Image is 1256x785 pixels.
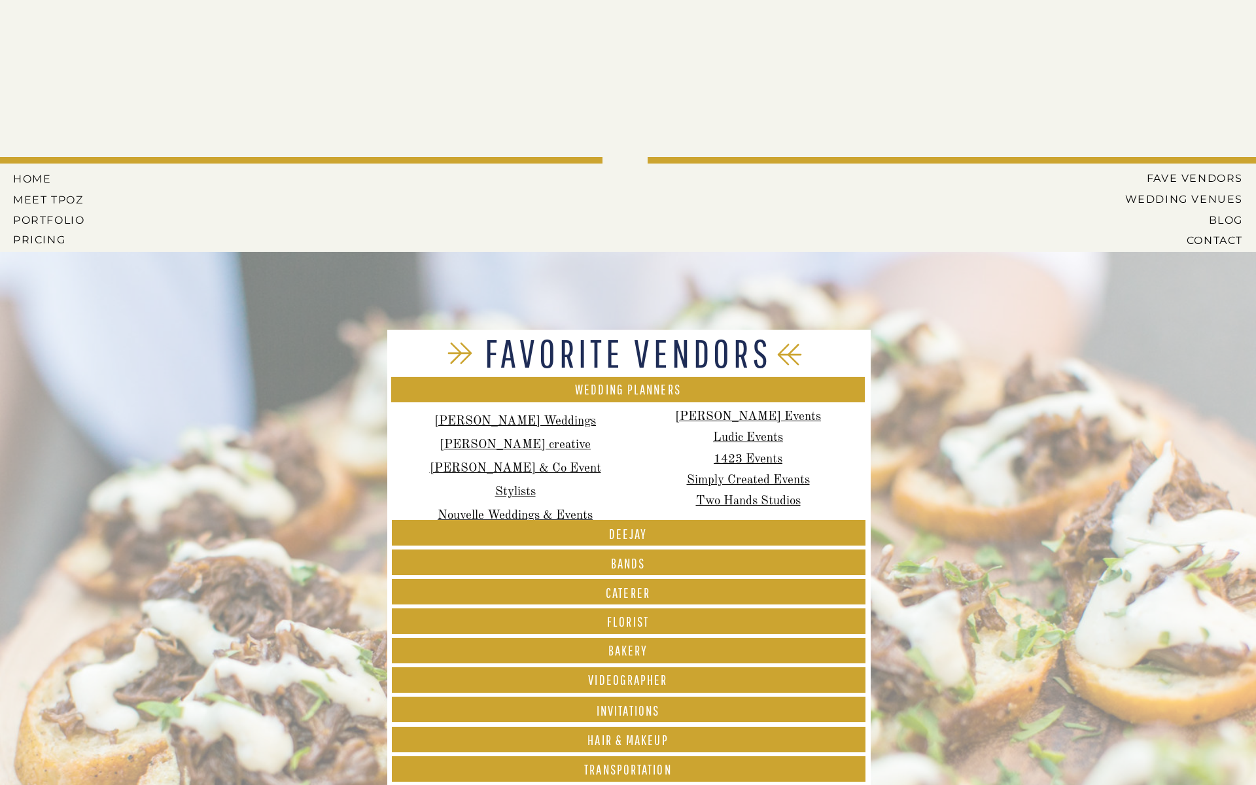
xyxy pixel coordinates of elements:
a: CONTACT [1140,234,1243,246]
a: Simply Created Events [687,474,810,487]
a: Nouvelle Weddings & Events [438,510,593,522]
a: Deejay [391,527,865,544]
a: Transportation [391,763,865,780]
a: Pricing [13,234,88,245]
a: BANDS [391,557,865,572]
font: Hair & Makeup [587,732,668,748]
a: HOME [13,173,72,184]
a: [PERSON_NAME] creative [440,439,591,451]
a: BLOG [1115,214,1243,226]
a: Bakery [391,644,865,661]
a: Fave Vendors [1136,172,1243,184]
font: CATERER [606,585,650,601]
font: Transportation [584,761,671,777]
font: Bakery [608,642,648,658]
a: [PERSON_NAME] Weddings [434,415,596,428]
a: [PERSON_NAME] & Co Event Stylists [430,462,601,498]
a: Videographer [391,673,865,688]
font: Wedding Planners [575,381,681,397]
font: Deejay [609,526,648,542]
a: [PERSON_NAME] Events [675,411,821,423]
font: BANDS [611,555,646,571]
font: Invitations [597,703,659,718]
font: FLORIST [607,614,649,629]
a: FLORIST [391,615,865,632]
a: Invitations [391,704,865,722]
h1: Favorite Vendors [444,334,812,372]
a: 1423 Events [714,453,782,466]
a: CATERER [391,586,865,603]
a: Hair & Makeup [391,733,865,750]
a: Wedding Planners [391,383,865,398]
a: PORTFOLIO [13,214,88,226]
a: Two Hands Studios [696,495,801,508]
a: Ludic Events [713,432,783,444]
a: Wedding Venues [1105,193,1243,205]
font: Videographer [588,672,667,688]
a: MEET tPoz [13,194,84,205]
